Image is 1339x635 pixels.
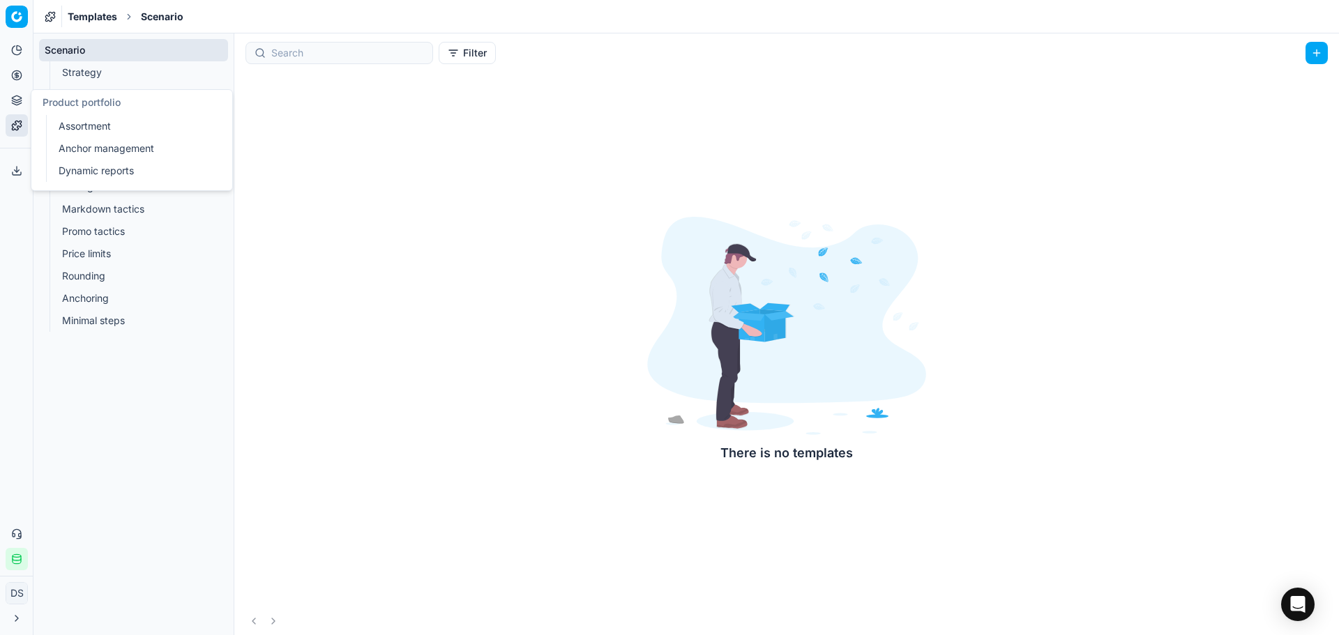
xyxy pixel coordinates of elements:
span: Templates [68,10,117,24]
button: Go to previous page [245,613,262,629]
a: Minimal steps [56,311,211,330]
a: Constraints [56,85,211,105]
div: There is no templates [647,443,926,463]
a: Dynamic reports [53,161,215,181]
a: Rounding [56,266,211,286]
button: DS [6,582,28,604]
nav: pagination [245,613,282,629]
a: Assortment [53,116,215,136]
button: Filter [439,42,496,64]
button: Go to next page [265,613,282,629]
span: Product portfolio [43,96,121,108]
a: Anchoring [56,289,211,308]
a: Scenario [39,39,228,61]
div: Open Intercom Messenger [1281,588,1315,621]
a: Price limits [56,244,211,263]
a: Markdown tactics [56,199,211,219]
input: Search [271,46,424,60]
a: Anchor management [53,139,215,158]
a: Strategy [56,63,211,82]
a: Promo tactics [56,222,211,241]
span: DS [6,583,27,604]
nav: breadcrumb [68,10,183,24]
span: Scenario [141,10,183,24]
